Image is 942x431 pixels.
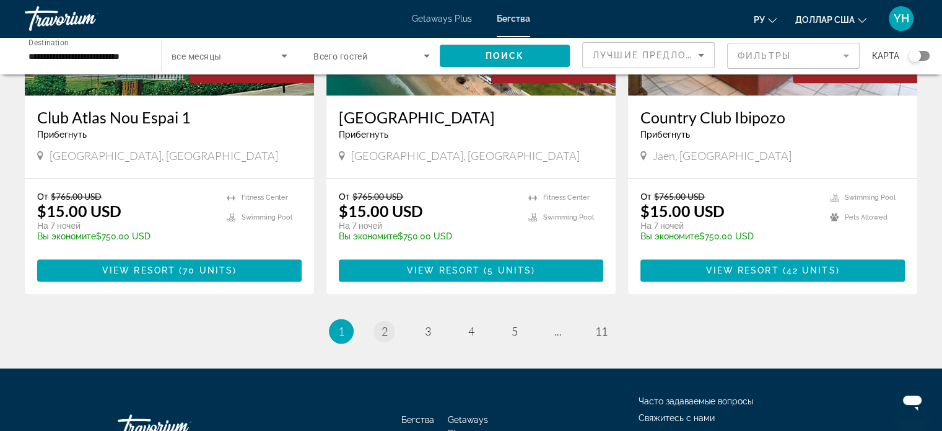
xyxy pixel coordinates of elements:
[640,202,725,220] p: $15.00 USD
[554,324,562,338] span: ...
[497,14,530,24] a: Бегства
[778,265,839,275] span: ( )
[727,42,860,69] button: Filter
[339,220,516,231] p: На 7 ночей
[175,265,237,275] span: ( )
[412,14,472,24] a: Getaways Plus
[845,193,896,202] span: Swimming Pool
[242,213,292,221] span: Swimming Pool
[640,231,818,241] p: $750.00 USD
[640,191,651,202] span: От
[480,265,535,275] span: ( )
[595,324,608,338] span: 11
[640,130,690,140] span: Прибегнуть
[382,324,388,338] span: 2
[25,319,917,344] nav: Pagination
[37,130,87,140] span: Прибегнуть
[339,202,423,220] p: $15.00 USD
[425,324,431,338] span: 3
[639,396,753,406] a: Часто задаваемые вопросы
[339,259,603,282] button: View Resort(5 units)
[639,413,715,423] a: Свяжитесь с нами
[653,149,792,162] span: Jaen, [GEOGRAPHIC_DATA]
[51,191,102,202] span: $765.00 USD
[37,191,48,202] span: От
[543,213,594,221] span: Swimming Pool
[351,149,580,162] span: [GEOGRAPHIC_DATA], [GEOGRAPHIC_DATA]
[313,51,367,61] span: Всего гостей
[640,231,699,241] span: Вы экономите
[787,265,836,275] span: 42 units
[25,2,149,35] a: Травориум
[401,415,434,425] a: Бегства
[37,220,214,231] p: На 7 ночей
[242,193,288,202] span: Fitness Center
[37,231,96,241] span: Вы экономите
[593,48,704,63] mat-select: Sort by
[183,265,233,275] span: 70 units
[339,231,516,241] p: $750.00 USD
[795,15,855,25] font: доллар США
[640,108,905,127] a: Country Club Ibipozo
[654,191,705,202] span: $765.00 USD
[795,11,866,29] button: Изменить валюту
[892,381,932,421] iframe: Кнопка для запуска будет доступна
[440,45,570,67] button: Поиск
[512,324,518,338] span: 5
[754,15,765,25] font: ру
[705,265,778,275] span: View Resort
[339,108,603,127] a: [GEOGRAPHIC_DATA]
[339,191,349,202] span: От
[338,324,344,338] span: 1
[640,259,905,282] button: View Resort(42 units)
[885,6,917,32] button: Меню пользователя
[593,50,725,60] span: Лучшие предложения
[102,265,175,275] span: View Resort
[487,265,531,275] span: 5 units
[50,149,278,162] span: [GEOGRAPHIC_DATA], [GEOGRAPHIC_DATA]
[894,12,909,25] font: YH
[37,202,121,220] p: $15.00 USD
[845,213,887,221] span: Pets Allowed
[486,51,525,61] span: Поиск
[352,191,403,202] span: $765.00 USD
[468,324,474,338] span: 4
[37,259,302,282] button: View Resort(70 units)
[543,193,590,202] span: Fitness Center
[872,47,899,64] span: карта
[37,231,214,241] p: $750.00 USD
[339,130,388,140] span: Прибегнуть
[754,11,777,29] button: Изменить язык
[339,231,398,241] span: Вы экономите
[37,108,302,127] a: Club Atlas Nou Espai 1
[172,51,221,61] span: все месяцы
[407,265,480,275] span: View Resort
[28,38,69,47] span: Destination
[640,220,818,231] p: На 7 ночей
